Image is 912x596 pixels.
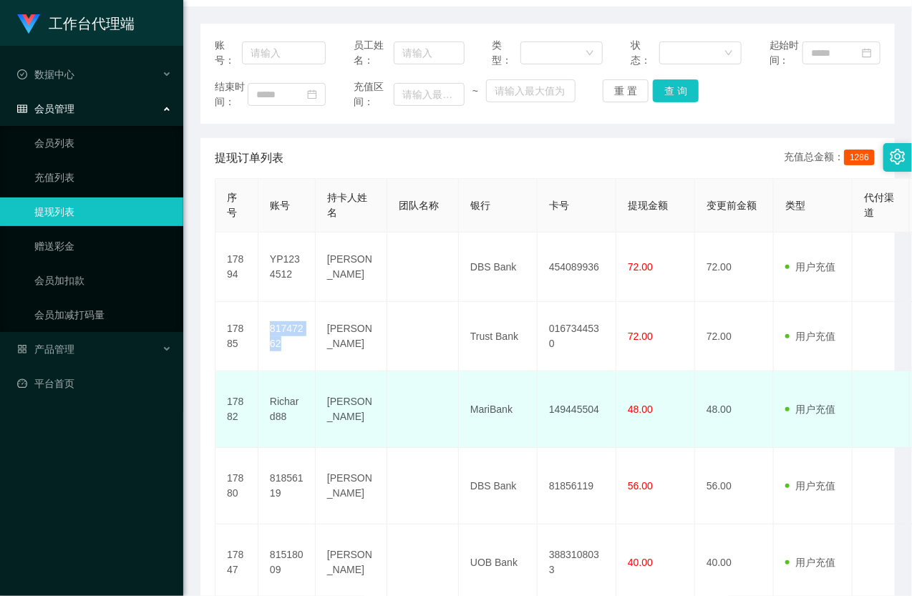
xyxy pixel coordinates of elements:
span: 员工姓名： [354,38,394,68]
td: Richard88 [258,371,316,448]
span: 结束时间： [215,79,248,109]
span: 代付渠道 [864,192,894,218]
span: 用户充值 [785,480,835,492]
a: 提现列表 [34,197,172,226]
span: 团队名称 [399,200,439,211]
span: 起始时间： [770,38,802,68]
span: 银行 [470,200,490,211]
span: 72.00 [628,331,653,342]
i: 图标: table [17,104,27,114]
span: 产品管理 [17,343,74,355]
i: 图标: appstore-o [17,344,27,354]
h1: 工作台代理端 [49,1,135,47]
a: 会员加扣款 [34,266,172,295]
i: 图标: setting [890,149,906,165]
a: 充值列表 [34,163,172,192]
td: MariBank [459,371,538,448]
span: 充值区间： [354,79,394,109]
td: DBS Bank [459,233,538,302]
span: 卡号 [549,200,569,211]
span: 类型 [785,200,805,211]
td: DBS Bank [459,448,538,524]
input: 请输入 [242,41,326,64]
span: 类型： [492,38,520,68]
td: 48.00 [695,371,774,448]
span: 变更前金额 [707,200,757,211]
span: 用户充值 [785,557,835,568]
td: YP1234512 [258,233,316,302]
a: 会员加减打码量 [34,301,172,329]
td: 17882 [215,371,258,448]
i: 图标: calendar [307,89,317,99]
td: 454089936 [538,233,616,302]
span: 1286 [844,150,875,165]
span: 提现金额 [628,200,668,211]
img: logo.9652507e.png [17,14,40,34]
a: 工作台代理端 [17,17,135,29]
td: 17880 [215,448,258,524]
td: Trust Bank [459,302,538,371]
button: 重 置 [603,79,649,102]
td: 72.00 [695,302,774,371]
i: 图标: calendar [862,48,872,58]
input: 请输入最小值为 [394,83,464,106]
span: 序号 [227,192,237,218]
td: 56.00 [695,448,774,524]
i: 图标: down [724,49,733,59]
span: 用户充值 [785,331,835,342]
td: 17894 [215,233,258,302]
span: 账号： [215,38,242,68]
span: 提现订单列表 [215,150,283,167]
a: 赠送彩金 [34,232,172,260]
td: 81747262 [258,302,316,371]
input: 请输入最大值为 [486,79,575,102]
td: 81856119 [538,448,616,524]
td: [PERSON_NAME] [316,302,387,371]
span: 56.00 [628,480,653,492]
span: 72.00 [628,261,653,273]
input: 请输入 [394,41,464,64]
span: 会员管理 [17,103,74,114]
span: 持卡人姓名 [327,192,367,218]
td: [PERSON_NAME] [316,233,387,302]
div: 充值总金额： [784,150,881,167]
button: 查 询 [653,79,699,102]
i: 图标: check-circle-o [17,69,27,79]
td: 81856119 [258,448,316,524]
td: 0167344530 [538,302,616,371]
span: 40.00 [628,557,653,568]
span: 数据中心 [17,69,74,80]
td: [PERSON_NAME] [316,448,387,524]
td: 17885 [215,302,258,371]
td: 72.00 [695,233,774,302]
a: 会员列表 [34,129,172,157]
span: ~ [465,84,487,99]
span: 用户充值 [785,404,835,415]
span: 账号 [270,200,290,211]
span: 用户充值 [785,261,835,273]
span: 48.00 [628,404,653,415]
td: [PERSON_NAME] [316,371,387,448]
span: 状态： [631,38,659,68]
i: 图标: down [586,49,594,59]
td: 149445504 [538,371,616,448]
a: 图标: dashboard平台首页 [17,369,172,398]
